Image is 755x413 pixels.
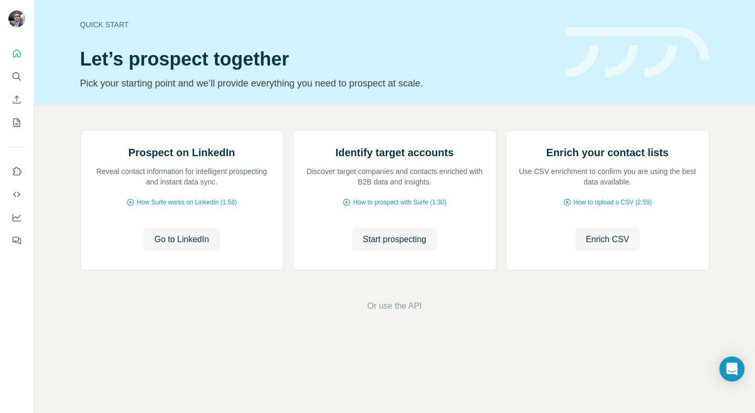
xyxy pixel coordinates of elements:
img: Avatar [8,10,25,27]
p: Pick your starting point and we’ll provide everything you need to prospect at scale. [80,76,554,91]
p: Use CSV enrichment to confirm you are using the best data available. [517,166,698,187]
span: How to prospect with Surfe (1:30) [353,198,446,207]
span: Go to LinkedIn [154,233,209,246]
span: How to upload a CSV (2:59) [574,198,652,207]
button: Enrich CSV [575,228,640,251]
h2: Enrich your contact lists [546,145,668,160]
button: Quick start [8,44,25,63]
button: Or use the API [367,300,422,312]
span: Enrich CSV [586,233,629,246]
span: How Surfe works on LinkedIn (1:58) [137,198,237,207]
button: Use Surfe API [8,185,25,204]
button: Dashboard [8,208,25,227]
button: Start prospecting [352,228,437,251]
h2: Identify target accounts [336,145,454,160]
button: Search [8,67,25,86]
h2: Prospect on LinkedIn [128,145,235,160]
p: Discover target companies and contacts enriched with B2B data and insights. [304,166,486,187]
div: Open Intercom Messenger [719,356,745,382]
img: banner [566,27,709,78]
span: Start prospecting [363,233,426,246]
div: Quick start [80,19,554,30]
button: Go to LinkedIn [144,228,219,251]
h1: Let’s prospect together [80,49,554,70]
p: Reveal contact information for intelligent prospecting and instant data sync. [91,166,273,187]
button: Feedback [8,231,25,250]
button: My lists [8,113,25,132]
button: Enrich CSV [8,90,25,109]
button: Use Surfe on LinkedIn [8,162,25,181]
